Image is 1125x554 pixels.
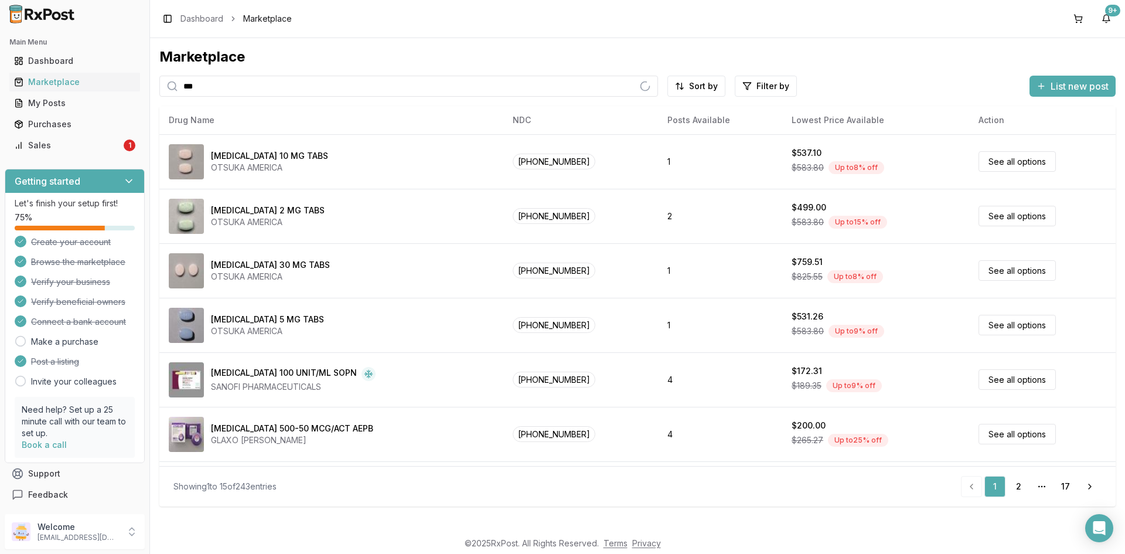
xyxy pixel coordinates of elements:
nav: breadcrumb [180,13,292,25]
span: Feedback [28,489,68,501]
p: [EMAIL_ADDRESS][DOMAIN_NAME] [37,533,119,542]
div: OTSUKA AMERICA [211,162,328,174]
span: $189.35 [792,380,821,392]
div: [MEDICAL_DATA] 5 MG TABS [211,314,324,325]
img: Abilify 10 MG TABS [169,144,204,179]
p: Need help? Set up a 25 minute call with our team to set up. [22,404,128,439]
span: [PHONE_NUMBER] [513,317,595,333]
a: 1 [984,476,1005,497]
div: Up to 9 % off [826,379,882,392]
div: [MEDICAL_DATA] 100 UNIT/ML SOPN [211,367,357,381]
div: $200.00 [792,420,826,431]
div: [MEDICAL_DATA] 500-50 MCG/ACT AEPB [211,423,373,434]
div: OTSUKA AMERICA [211,325,324,337]
span: Filter by [756,80,789,92]
button: Sales1 [5,136,145,155]
span: List new post [1051,79,1109,93]
div: 1 [124,140,135,151]
a: See all options [979,260,1056,281]
button: List new post [1029,76,1116,97]
span: $583.80 [792,216,824,228]
a: See all options [979,206,1056,226]
span: Verify your business [31,276,110,288]
h2: Main Menu [9,38,140,47]
div: Marketplace [14,76,135,88]
a: 17 [1055,476,1076,497]
a: Dashboard [180,13,223,25]
a: Marketplace [9,72,140,93]
a: List new post [1029,81,1116,93]
div: Up to 15 % off [829,216,887,229]
div: [MEDICAL_DATA] 10 MG TABS [211,150,328,162]
th: Posts Available [658,106,782,134]
button: Purchases [5,115,145,134]
a: Go to next page [1078,476,1102,497]
div: Up to 25 % off [828,434,888,447]
span: Marketplace [243,13,292,25]
h3: Getting started [15,174,80,188]
button: My Posts [5,94,145,113]
img: Admelog SoloStar 100 UNIT/ML SOPN [169,362,204,397]
div: $172.31 [792,365,822,377]
nav: pagination [961,476,1102,497]
div: OTSUKA AMERICA [211,271,330,283]
div: $759.51 [792,256,823,268]
div: My Posts [14,97,135,109]
div: Open Intercom Messenger [1085,514,1113,542]
a: See all options [979,151,1056,172]
div: Sales [14,140,121,151]
td: 1 [658,134,782,189]
td: 2 [658,189,782,243]
div: Showing 1 to 15 of 243 entries [173,481,277,492]
div: Up to 8 % off [827,270,883,283]
img: Abilify 5 MG TABS [169,308,204,343]
p: Welcome [37,521,119,533]
div: [MEDICAL_DATA] 2 MG TABS [211,205,325,216]
span: [PHONE_NUMBER] [513,154,595,169]
td: 2 [658,461,782,516]
span: Create your account [31,236,111,248]
a: 2 [1008,476,1029,497]
p: Let's finish your setup first! [15,198,135,209]
td: 4 [658,407,782,461]
div: $531.26 [792,311,823,322]
a: Purchases [9,114,140,135]
span: Sort by [689,80,718,92]
a: See all options [979,369,1056,390]
span: [PHONE_NUMBER] [513,372,595,388]
td: 1 [658,243,782,298]
a: My Posts [9,93,140,114]
th: Lowest Price Available [782,106,969,134]
span: $583.80 [792,325,824,337]
div: SANOFI PHARMACEUTICALS [211,381,376,393]
div: 9+ [1105,5,1120,16]
a: Terms [604,538,628,548]
span: [PHONE_NUMBER] [513,263,595,278]
a: See all options [979,315,1056,335]
div: Up to 9 % off [829,325,884,338]
div: Dashboard [14,55,135,67]
button: Marketplace [5,73,145,91]
span: Browse the marketplace [31,256,125,268]
div: GLAXO [PERSON_NAME] [211,434,373,446]
span: [PHONE_NUMBER] [513,426,595,442]
img: User avatar [12,522,30,541]
button: Sort by [667,76,725,97]
th: Drug Name [159,106,503,134]
a: Invite your colleagues [31,376,117,388]
a: Dashboard [9,50,140,72]
td: 4 [658,352,782,407]
div: OTSUKA AMERICA [211,216,325,228]
div: Purchases [14,118,135,130]
button: Support [5,463,145,484]
div: [MEDICAL_DATA] 30 MG TABS [211,259,330,271]
th: Action [969,106,1116,134]
div: $499.00 [792,202,826,213]
a: See all options [979,424,1056,444]
button: Dashboard [5,52,145,70]
a: Make a purchase [31,336,98,348]
button: 9+ [1097,9,1116,28]
img: RxPost Logo [5,5,80,23]
img: Advair Diskus 500-50 MCG/ACT AEPB [169,417,204,452]
td: 1 [658,298,782,352]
